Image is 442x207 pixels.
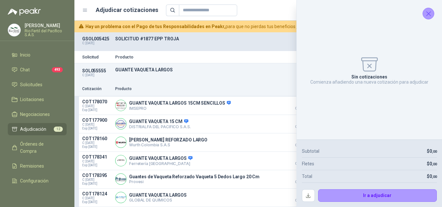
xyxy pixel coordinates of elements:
span: Configuración [20,177,49,184]
span: 12 [54,127,63,132]
p: Precio [285,86,318,92]
p: [PERSON_NAME] REFORZADO LARGO [129,137,207,142]
span: 0 [429,174,437,179]
span: Chat [20,66,30,73]
p: COT177900 [82,118,111,123]
span: C: [DATE] [82,123,111,127]
span: Crédito 30 días [285,125,318,129]
p: SOL055555 [82,68,111,73]
button: Ir a adjudicar [318,189,437,202]
p: C: [DATE] [82,41,111,45]
p: GUANTE VAQUETA LARGOS [129,156,193,161]
img: Company Logo [116,119,126,129]
p: Wurth Colombia S.A.S [129,142,207,147]
a: Solicitudes [8,78,67,91]
p: GLOBAL DE QUIMICOS [129,198,187,202]
p: Comienza añadiendo una nueva cotización para adjudicar [310,79,428,85]
p: IMSEPRO [129,106,231,111]
span: Exp: [DATE] [82,127,111,130]
span: Adjudicación [20,126,46,133]
p: GUANTE VAQUETA LARGOS [115,67,341,72]
span: Solicitudes [20,81,42,88]
img: Company Logo [8,24,20,36]
span: ,00 [432,150,437,154]
p: GUANTE VAQUETA LARGOS 15CM SENCILLOS [129,100,231,106]
span: C: [DATE] [82,160,111,163]
h1: Adjudicar cotizaciones [96,5,158,15]
span: ,00 [432,175,437,179]
img: Company Logo [116,100,126,111]
p: Fletes [302,160,314,167]
p: [PERSON_NAME] [25,23,67,28]
span: Negociaciones [20,111,50,118]
a: Remisiones [8,160,67,172]
span: Crédito 30 días [285,199,318,202]
p: COT178395 [82,173,111,178]
img: Company Logo [116,155,126,166]
p: GUANTE VAQUETA LARGOS [129,192,187,198]
span: Licitaciones [20,96,44,103]
span: Exp: [DATE] [82,200,111,204]
span: ,00 [432,162,437,166]
p: $ 684.246 [285,136,318,147]
p: Provesi [129,179,260,184]
span: Remisiones [20,162,44,170]
a: Configuración [8,175,67,187]
p: Producto [115,86,282,92]
p: $ 617.581 [285,118,318,129]
span: C: [DATE] [82,141,111,145]
a: Manuales y ayuda [8,190,67,202]
span: Exp: [DATE] [82,145,111,149]
span: para que no pierdas tus beneficios [85,23,341,30]
span: 493 [52,67,63,72]
span: Exp: [DATE] [82,182,111,186]
a: Licitaciones [8,93,67,106]
span: Inicio [20,51,30,58]
p: Total [302,173,312,180]
img: Logo peakr [8,8,41,16]
p: C: [DATE] [82,73,111,77]
span: Crédito 30 días [285,144,318,147]
p: $ [427,173,437,180]
p: DISTRIALFA DEL PACIFICO S.A.S. [129,124,191,129]
p: COT178070 [82,99,111,104]
span: Crédito 30 días [285,181,318,184]
span: C: [DATE] [82,196,111,200]
img: Company Logo [116,192,126,203]
span: 0 [429,149,437,154]
a: Adjudicación12 [8,123,67,135]
p: Ferretería [GEOGRAPHIC_DATA] [129,161,193,166]
p: Producto [115,55,341,59]
a: Órdenes de Compra [8,138,67,157]
p: COT178124 [82,191,111,196]
p: $ 498.122 [285,99,318,110]
p: GSOL005425 [82,36,111,41]
img: Company Logo [116,174,126,184]
span: Órdenes de Compra [20,140,61,155]
a: Inicio [8,49,67,61]
p: $ [427,148,437,155]
span: Crédito 30 días [285,107,318,110]
span: Crédito 30 días [285,162,318,165]
p: Guantes de Vaqueta Reforzado Vaqueta 5 Dedos Largo 20 Cm [129,174,260,179]
p: $ 758.648 [285,173,318,184]
p: Cotización [82,86,111,92]
span: Exp: [DATE] [82,108,111,112]
span: 0 [429,161,437,166]
p: $ 771.120 [285,191,318,202]
p: $ [427,160,437,167]
span: C: [DATE] [82,178,111,182]
span: Exp: [DATE] [82,163,111,167]
p: Solicitud [82,55,111,59]
a: Negociaciones [8,108,67,120]
p: COT178160 [82,136,111,141]
span: C: [DATE] [82,104,111,108]
p: Rio Fertil del Pacífico S.A.S. [25,29,67,37]
p: $ 697.072 [285,154,318,165]
p: SOLICITUD #1877 EPP TROJA [115,36,341,41]
a: Chat493 [8,64,67,76]
b: Hay un problema con el Pago de tus Responsabilidades en Peakr, [85,24,226,29]
p: GUANTE VAQUETA 15 CM [129,119,191,125]
img: Company Logo [116,137,126,148]
p: Sin cotizaciones [351,74,387,79]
